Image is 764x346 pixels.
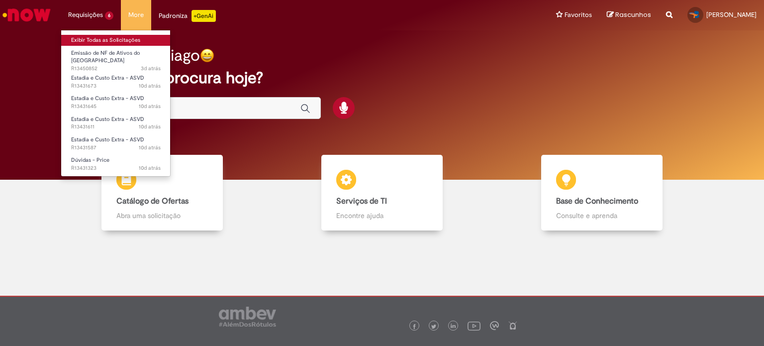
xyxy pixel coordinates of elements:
img: logo_footer_ambev_rotulo_gray.png [219,307,276,327]
span: 3d atrás [141,65,161,72]
span: 10d atrás [139,164,161,172]
span: More [128,10,144,20]
h2: O que você procura hoje? [76,69,689,87]
a: Aberto R13450852 : Emissão de NF de Ativos do ASVD [61,48,171,69]
span: Estadia e Custo Extra - ASVD [71,95,144,102]
a: Base de Conhecimento Consulte e aprenda [492,155,712,231]
a: Aberto R13431323 : Dúvidas - Price [61,155,171,173]
a: Aberto R13431611 : Estadia e Custo Extra - ASVD [61,114,171,132]
span: R13431587 [71,144,161,152]
span: Estadia e Custo Extra - ASVD [71,115,144,123]
b: Serviços de TI [336,196,387,206]
p: Encontre ajuda [336,211,427,221]
img: ServiceNow [1,5,52,25]
span: Dúvidas - Price [71,156,109,164]
span: R13450852 [71,65,161,73]
span: R13431645 [71,103,161,111]
span: 10d atrás [139,103,161,110]
img: happy-face.png [200,48,214,63]
img: logo_footer_naosei.png [508,321,517,330]
p: +GenAi [191,10,216,22]
img: logo_footer_linkedin.png [451,324,456,330]
b: Base de Conhecimento [556,196,638,206]
a: Aberto R13431645 : Estadia e Custo Extra - ASVD [61,93,171,112]
div: Padroniza [159,10,216,22]
img: logo_footer_workplace.png [490,321,499,330]
a: Rascunhos [607,10,651,20]
img: logo_footer_youtube.png [468,319,480,332]
time: 20/08/2025 10:45:59 [139,103,161,110]
a: Exibir Todas as Solicitações [61,35,171,46]
span: R13431323 [71,164,161,172]
a: Aberto R13431673 : Estadia e Custo Extra - ASVD [61,73,171,91]
span: Estadia e Custo Extra - ASVD [71,74,144,82]
span: Requisições [68,10,103,20]
a: Catálogo de Ofertas Abra uma solicitação [52,155,272,231]
span: 10d atrás [139,82,161,90]
p: Consulte e aprenda [556,211,647,221]
span: R13431673 [71,82,161,90]
time: 20/08/2025 10:49:11 [139,82,161,90]
span: 10d atrás [139,123,161,130]
time: 20/08/2025 09:56:06 [139,164,161,172]
span: [PERSON_NAME] [706,10,757,19]
span: Rascunhos [615,10,651,19]
p: Abra uma solicitação [116,211,207,221]
time: 20/08/2025 10:41:25 [139,123,161,130]
a: Aberto R13431587 : Estadia e Custo Extra - ASVD [61,134,171,153]
time: 20/08/2025 10:36:20 [139,144,161,151]
span: R13431611 [71,123,161,131]
ul: Requisições [61,30,171,177]
time: 27/08/2025 08:57:35 [141,65,161,72]
img: logo_footer_facebook.png [412,324,417,329]
img: logo_footer_twitter.png [431,324,436,329]
span: Emissão de NF de Ativos do [GEOGRAPHIC_DATA] [71,49,140,65]
a: Serviços de TI Encontre ajuda [272,155,492,231]
span: Favoritos [565,10,592,20]
span: Estadia e Custo Extra - ASVD [71,136,144,143]
b: Catálogo de Ofertas [116,196,189,206]
span: 6 [105,11,113,20]
span: 10d atrás [139,144,161,151]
